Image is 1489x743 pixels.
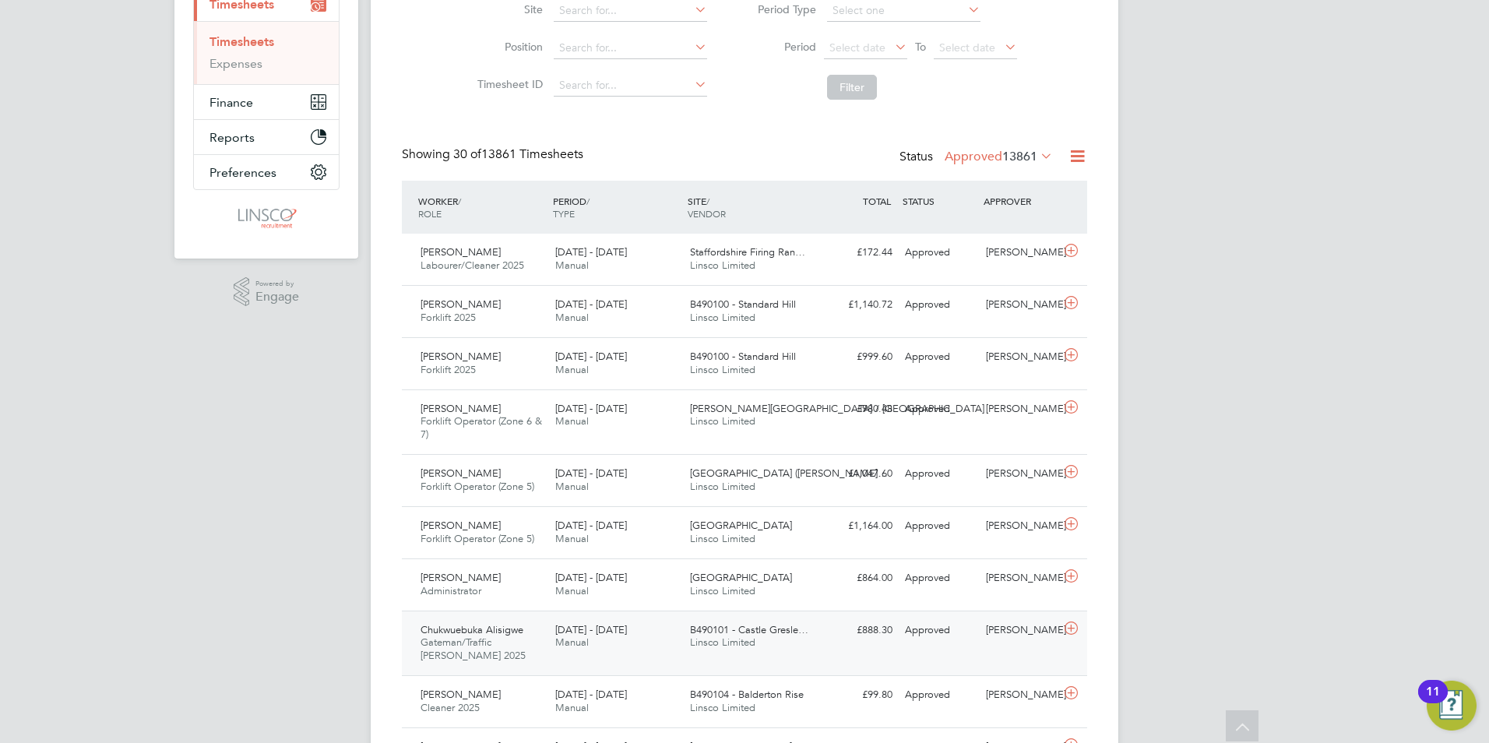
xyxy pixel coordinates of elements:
div: £1,164.00 [818,513,899,539]
span: Reports [209,130,255,145]
div: £99.80 [818,682,899,708]
span: [PERSON_NAME] [421,402,501,415]
div: Approved [899,292,980,318]
span: Manual [555,532,589,545]
label: Period [746,40,816,54]
span: [DATE] - [DATE] [555,298,627,311]
span: [DATE] - [DATE] [555,350,627,363]
div: APPROVER [980,187,1061,215]
div: STATUS [899,187,980,215]
label: Timesheet ID [473,77,543,91]
span: Powered by [255,277,299,291]
div: WORKER [414,187,549,227]
span: [PERSON_NAME] [421,245,501,259]
span: 13861 Timesheets [453,146,583,162]
span: Linsco Limited [690,311,755,324]
span: [PERSON_NAME] [421,350,501,363]
span: Gateman/Traffic [PERSON_NAME] 2025 [421,636,526,662]
span: Manual [555,701,589,714]
span: Forklift 2025 [421,363,476,376]
span: Manual [555,636,589,649]
span: [DATE] - [DATE] [555,688,627,701]
span: [DATE] - [DATE] [555,519,627,532]
span: / [458,195,461,207]
span: Labourer/Cleaner 2025 [421,259,524,272]
div: Showing [402,146,586,163]
span: [PERSON_NAME] [421,519,501,532]
span: Finance [209,95,253,110]
div: Approved [899,344,980,370]
span: Manual [555,414,589,428]
div: Status [899,146,1056,168]
span: TOTAL [863,195,891,207]
span: [PERSON_NAME] [421,298,501,311]
div: £980.48 [818,396,899,422]
a: Timesheets [209,34,274,49]
span: VENDOR [688,207,726,220]
span: Manual [555,311,589,324]
img: linsco-logo-retina.png [234,206,298,231]
button: Preferences [194,155,339,189]
div: PERIOD [549,187,684,227]
span: Cleaner 2025 [421,701,480,714]
span: Chukwuebuka Alisigwe [421,623,523,636]
span: Engage [255,291,299,304]
div: [PERSON_NAME] [980,240,1061,266]
span: Forklift Operator (Zone 5) [421,532,534,545]
span: Linsco Limited [690,532,755,545]
input: Search for... [554,75,707,97]
label: Position [473,40,543,54]
label: Site [473,2,543,16]
span: [DATE] - [DATE] [555,245,627,259]
div: [PERSON_NAME] [980,396,1061,422]
div: Approved [899,618,980,643]
div: £1,140.72 [818,292,899,318]
span: Forklift 2025 [421,311,476,324]
div: Approved [899,240,980,266]
div: Approved [899,682,980,708]
span: Select date [829,40,885,55]
div: [PERSON_NAME] [980,292,1061,318]
div: [PERSON_NAME] [980,682,1061,708]
div: [PERSON_NAME] [980,513,1061,539]
div: 11 [1426,692,1440,712]
span: [DATE] - [DATE] [555,467,627,480]
div: £888.30 [818,618,899,643]
span: Preferences [209,165,276,180]
span: Forklift Operator (Zone 5) [421,480,534,493]
span: / [706,195,709,207]
button: Finance [194,85,339,119]
input: Search for... [554,37,707,59]
div: Approved [899,565,980,591]
span: [DATE] - [DATE] [555,571,627,584]
div: Approved [899,513,980,539]
span: To [910,37,931,57]
div: [PERSON_NAME] [980,565,1061,591]
a: Powered byEngage [234,277,300,307]
span: Select date [939,40,995,55]
div: SITE [684,187,818,227]
span: Staffordshire Firing Ran… [690,245,805,259]
span: [PERSON_NAME][GEOGRAPHIC_DATA] / [GEOGRAPHIC_DATA] [690,402,984,415]
span: B490101 - Castle Gresle… [690,623,808,636]
span: 13861 [1002,149,1037,164]
div: Approved [899,396,980,422]
span: Linsco Limited [690,584,755,597]
span: Linsco Limited [690,701,755,714]
label: Period Type [746,2,816,16]
span: Manual [555,259,589,272]
a: Go to home page [193,206,340,231]
span: [PERSON_NAME] [421,688,501,701]
div: [PERSON_NAME] [980,344,1061,370]
span: B490100 - Standard Hill [690,350,796,363]
span: Linsco Limited [690,480,755,493]
div: [PERSON_NAME] [980,618,1061,643]
span: B490100 - Standard Hill [690,298,796,311]
span: Linsco Limited [690,259,755,272]
span: TYPE [553,207,575,220]
span: / [586,195,590,207]
span: [PERSON_NAME] [421,571,501,584]
div: £1,047.60 [818,461,899,487]
span: [PERSON_NAME] [421,467,501,480]
span: ROLE [418,207,442,220]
